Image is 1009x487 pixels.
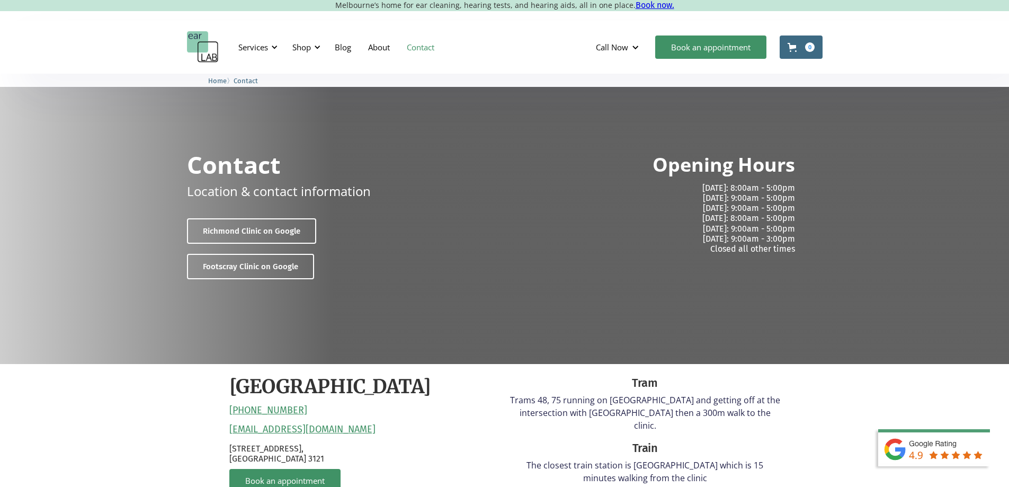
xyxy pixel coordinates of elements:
[238,42,268,52] div: Services
[326,32,360,63] a: Blog
[208,75,227,85] a: Home
[510,440,780,457] div: Train
[510,375,780,392] div: Tram
[780,36,823,59] a: Open cart
[229,405,307,417] a: [PHONE_NUMBER]
[653,153,795,178] h2: Opening Hours
[805,42,815,52] div: 0
[292,42,311,52] div: Shop
[510,394,780,432] p: Trams 48, 75 running on [GEOGRAPHIC_DATA] and getting off at the intersection with [GEOGRAPHIC_DA...
[398,32,443,63] a: Contact
[187,182,371,200] p: Location & contact information
[229,375,431,400] h2: [GEOGRAPHIC_DATA]
[229,424,376,436] a: [EMAIL_ADDRESS][DOMAIN_NAME]
[229,444,499,464] p: [STREET_ADDRESS], [GEOGRAPHIC_DATA] 3121
[234,77,258,85] span: Contact
[360,32,398,63] a: About
[234,75,258,85] a: Contact
[208,77,227,85] span: Home
[208,75,234,86] li: 〉
[187,153,281,176] h1: Contact
[510,459,780,484] p: The closest train station is [GEOGRAPHIC_DATA] which is 15 minutes walking from the clinic
[655,36,766,59] a: Book an appointment
[187,254,314,279] a: Footscray Clinic on Google
[513,183,795,254] p: [DATE]: 8:00am - 5:00pm [DATE]: 9:00am - 5:00pm [DATE]: 9:00am - 5:00pm [DATE]: 8:00am - 5:00pm [...
[596,42,628,52] div: Call Now
[187,218,316,244] a: Richmond Clinic on Google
